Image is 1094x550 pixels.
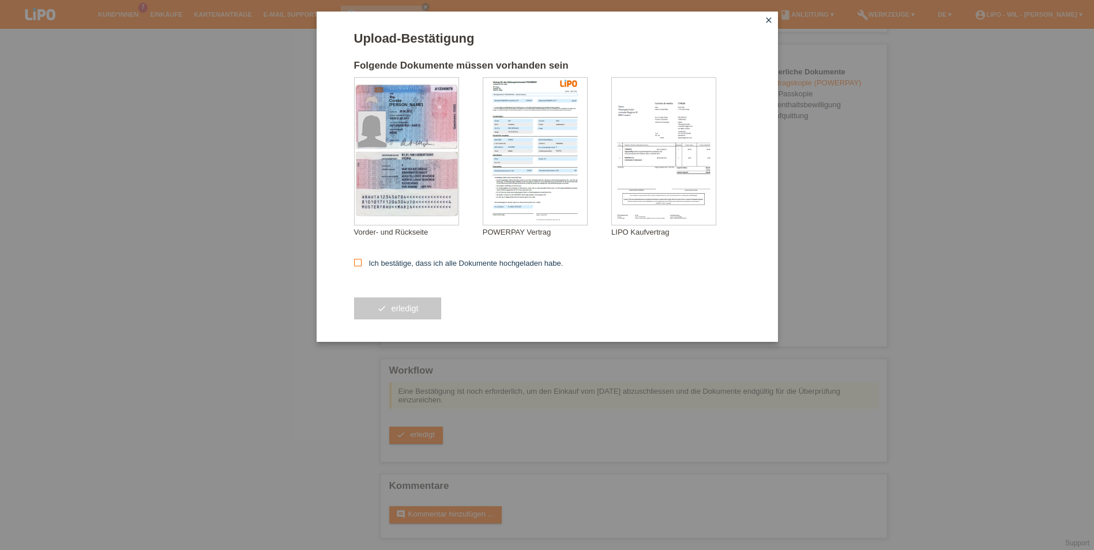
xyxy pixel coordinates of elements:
div: POWERPAY Vertrag [483,228,611,236]
div: LIPO Kaufvertrag [611,228,740,236]
i: close [764,16,773,25]
h2: Folgende Dokumente müssen vorhanden sein [354,60,740,77]
button: check erledigt [354,297,442,319]
label: Ich bestätige, dass ich alle Dokumente hochgeladen habe. [354,259,563,268]
div: Coste [389,98,447,103]
div: Vorder- und Rückseite [354,228,483,236]
img: upload_document_confirmation_type_receipt_generic.png [612,78,716,225]
img: 39073_print.png [560,80,577,87]
img: foreign_id_photo_female.png [358,111,386,147]
h1: Upload-Bestätigung [354,31,740,46]
a: close [761,14,776,28]
img: upload_document_confirmation_type_contract_kkg_whitelabel.png [483,78,587,225]
span: erledigt [391,304,418,313]
div: [PERSON_NAME] [389,103,447,107]
i: check [377,304,386,313]
img: upload_document_confirmation_type_id_foreign_empty.png [355,78,458,225]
